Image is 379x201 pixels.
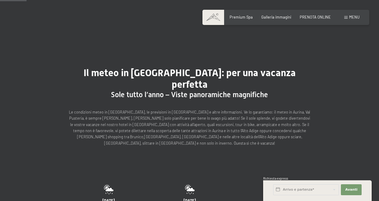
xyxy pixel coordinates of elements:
[349,15,359,19] span: Menu
[345,187,357,192] span: Avanti
[300,15,331,19] a: PRENOTA ONLINE
[263,177,288,180] span: Richiesta express
[84,67,296,90] span: Il meteo in [GEOGRAPHIC_DATA]: per una vacanza perfetta
[68,109,312,146] p: Le condizioni meteo in [GEOGRAPHIC_DATA], le previsioni in [GEOGRAPHIC_DATA] e altre informazioni...
[261,15,291,19] a: Galleria immagini
[143,134,144,139] a: ,
[111,90,268,99] span: Sole tutto l’anno – Viste panoramiche magnifiche
[341,184,362,195] button: Avanti
[230,15,253,19] a: Premium Spa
